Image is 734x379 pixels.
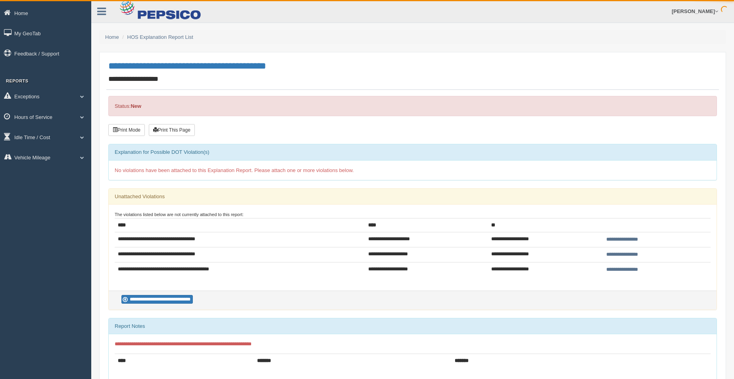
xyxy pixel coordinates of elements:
[109,189,717,205] div: Unattached Violations
[115,167,354,173] span: No violations have been attached to this Explanation Report. Please attach one or more violations...
[108,96,717,116] div: Status:
[105,34,119,40] a: Home
[149,124,195,136] button: Print This Page
[127,34,193,40] a: HOS Explanation Report List
[109,144,717,160] div: Explanation for Possible DOT Violation(s)
[108,124,145,136] button: Print Mode
[115,212,244,217] small: The violations listed below are not currently attached to this report:
[109,318,717,334] div: Report Notes
[131,103,141,109] strong: New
